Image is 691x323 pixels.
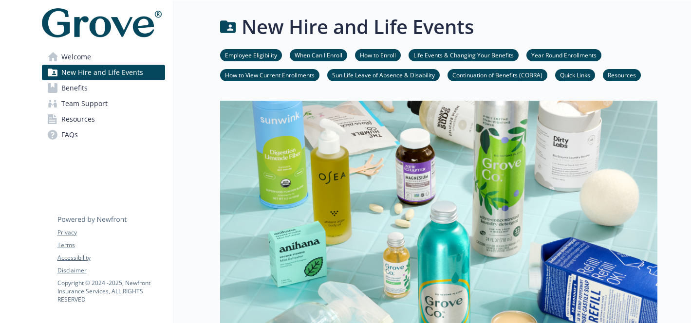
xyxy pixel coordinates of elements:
[42,65,165,80] a: New Hire and Life Events
[61,111,95,127] span: Resources
[57,266,165,275] a: Disclaimer
[61,80,88,96] span: Benefits
[61,49,91,65] span: Welcome
[290,50,347,59] a: When Can I Enroll
[57,228,165,237] a: Privacy
[409,50,519,59] a: Life Events & Changing Your Benefits
[355,50,401,59] a: How to Enroll
[42,80,165,96] a: Benefits
[42,49,165,65] a: Welcome
[42,127,165,143] a: FAQs
[57,241,165,250] a: Terms
[603,70,641,79] a: Resources
[220,70,319,79] a: How to View Current Enrollments
[42,111,165,127] a: Resources
[61,96,108,111] span: Team Support
[42,96,165,111] a: Team Support
[61,127,78,143] span: FAQs
[57,253,165,262] a: Accessibility
[327,70,440,79] a: Sun Life Leave of Absence & Disability
[448,70,547,79] a: Continuation of Benefits (COBRA)
[526,50,601,59] a: Year Round Enrollments
[555,70,595,79] a: Quick Links
[220,50,282,59] a: Employee Eligibility
[242,12,474,41] h1: New Hire and Life Events
[61,65,143,80] span: New Hire and Life Events
[57,279,165,304] p: Copyright © 2024 - 2025 , Newfront Insurance Services, ALL RIGHTS RESERVED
